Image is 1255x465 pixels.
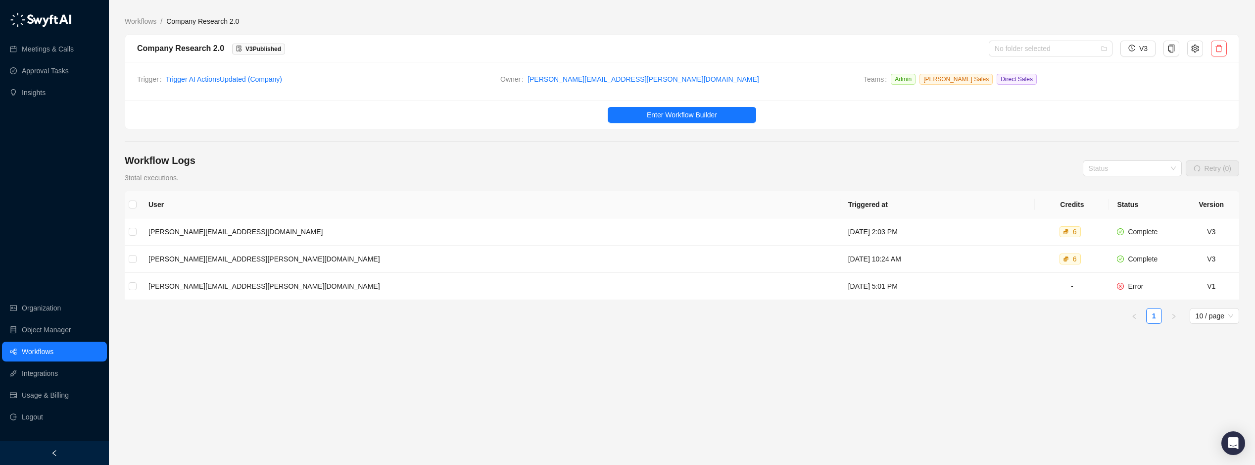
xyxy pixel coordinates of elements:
[22,363,58,383] a: Integrations
[608,107,756,123] button: Enter Workflow Builder
[1191,45,1199,52] span: setting
[236,46,242,52] span: file-done
[840,246,1035,273] td: [DATE] 10:24 AM
[137,42,224,54] div: Company Research 2.0
[647,109,717,120] span: Enter Workflow Builder
[1117,283,1124,290] span: close-circle
[840,273,1035,300] td: [DATE] 5:01 PM
[137,74,166,85] span: Trigger
[1215,45,1223,52] span: delete
[10,12,72,27] img: logo-05li4sbe.png
[500,74,528,85] span: Owner
[997,74,1037,85] span: Direct Sales
[1183,191,1239,218] th: Version
[166,17,239,25] span: Company Research 2.0
[141,246,840,273] td: [PERSON_NAME][EMAIL_ADDRESS][PERSON_NAME][DOMAIN_NAME]
[1131,313,1137,319] span: left
[1166,308,1182,324] li: Next Page
[1128,228,1158,236] span: Complete
[160,16,162,27] li: /
[22,298,61,318] a: Organization
[1190,308,1239,324] div: Page Size
[1128,282,1143,290] span: Error
[1183,246,1239,273] td: V3
[22,61,69,81] a: Approval Tasks
[51,450,58,457] span: left
[1221,431,1245,455] div: Open Intercom Messenger
[1101,46,1107,52] span: folder
[22,342,53,362] a: Workflows
[125,174,179,182] span: 3 total executions.
[1139,43,1148,54] span: V3
[22,83,46,103] a: Insights
[1120,41,1156,56] button: V3
[123,16,158,27] a: Workflows
[141,273,840,300] td: [PERSON_NAME][EMAIL_ADDRESS][PERSON_NAME][DOMAIN_NAME]
[840,191,1035,218] th: Triggered at
[22,320,71,340] a: Object Manager
[891,74,916,85] span: Admin
[1128,255,1158,263] span: Complete
[1186,160,1239,176] button: Retry (0)
[1109,191,1183,218] th: Status
[840,218,1035,246] td: [DATE] 2:03 PM
[1126,308,1142,324] li: Previous Page
[1147,309,1161,323] a: 1
[166,75,282,83] a: Trigger AI ActionsUpdated (Company)
[1117,228,1124,235] span: check-circle
[1146,308,1162,324] li: 1
[919,74,993,85] span: [PERSON_NAME] Sales
[1035,273,1109,300] td: -
[528,74,759,85] a: [PERSON_NAME][EMAIL_ADDRESS][PERSON_NAME][DOMAIN_NAME]
[1183,273,1239,300] td: V1
[864,74,891,89] span: Teams
[1035,191,1109,218] th: Credits
[1126,308,1142,324] button: left
[22,385,69,405] a: Usage & Billing
[125,107,1239,123] a: Enter Workflow Builder
[141,218,840,246] td: [PERSON_NAME][EMAIL_ADDRESS][DOMAIN_NAME]
[125,154,195,167] h4: Workflow Logs
[1196,309,1233,323] span: 10 / page
[141,191,840,218] th: User
[22,39,74,59] a: Meetings & Calls
[1128,45,1135,52] span: history
[10,413,17,420] span: logout
[1183,218,1239,246] td: V3
[1071,227,1079,237] div: 6
[1071,254,1079,264] div: 6
[1166,308,1182,324] button: right
[22,407,43,427] span: Logout
[1167,45,1175,52] span: copy
[245,46,281,52] span: V 3 Published
[1171,313,1177,319] span: right
[1117,256,1124,262] span: check-circle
